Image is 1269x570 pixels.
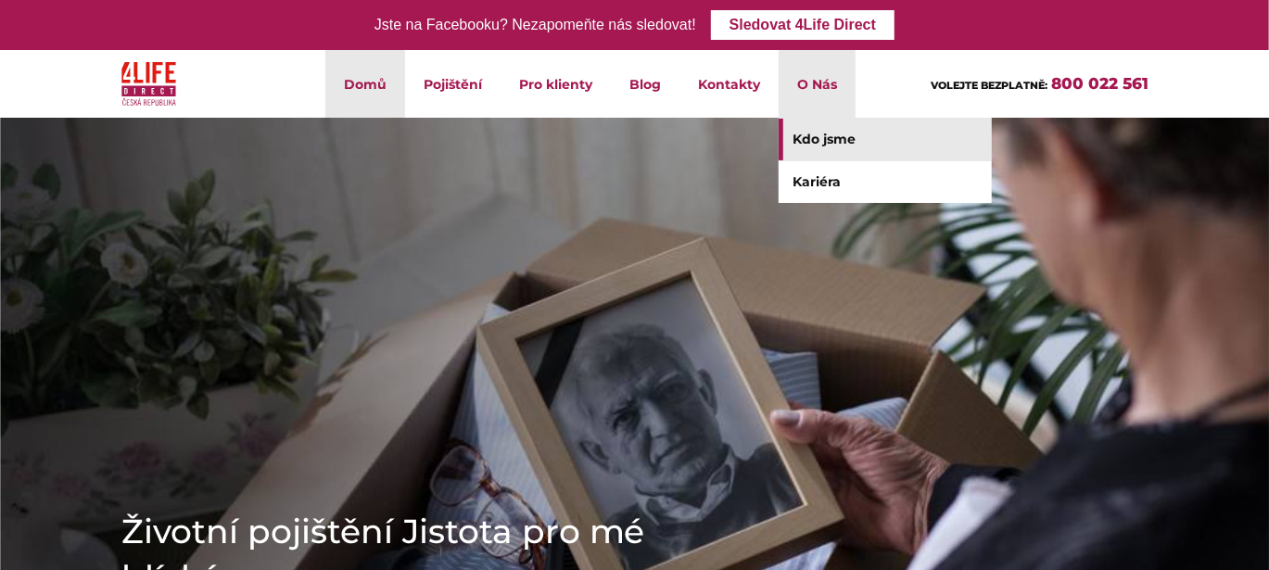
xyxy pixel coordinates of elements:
a: Domů [325,50,405,118]
img: 4Life Direct Česká republika logo [121,57,177,110]
a: Kontakty [679,50,779,118]
a: Kdo jsme [779,119,992,160]
a: 800 022 561 [1052,74,1149,93]
a: Kariéra [779,161,992,203]
span: VOLEJTE BEZPLATNĚ: [932,79,1048,92]
div: Jste na Facebooku? Nezapomeňte nás sledovat! [374,12,696,39]
a: Sledovat 4Life Direct [711,10,895,40]
a: Blog [611,50,679,118]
